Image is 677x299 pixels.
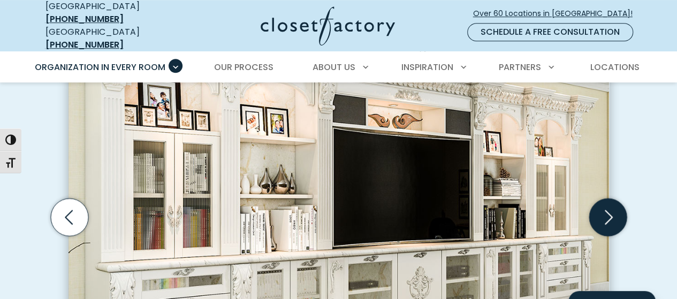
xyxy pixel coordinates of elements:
[261,6,395,45] img: Closet Factory Logo
[45,26,177,51] div: [GEOGRAPHIC_DATA]
[313,61,355,73] span: About Us
[45,39,124,51] a: [PHONE_NUMBER]
[473,8,641,19] span: Over 60 Locations in [GEOGRAPHIC_DATA]!
[45,13,124,25] a: [PHONE_NUMBER]
[585,194,631,240] button: Next slide
[47,194,93,240] button: Previous slide
[467,23,633,41] a: Schedule a Free Consultation
[590,61,639,73] span: Locations
[27,52,650,82] nav: Primary Menu
[35,61,165,73] span: Organization in Every Room
[473,4,642,23] a: Over 60 Locations in [GEOGRAPHIC_DATA]!
[214,61,273,73] span: Our Process
[401,61,453,73] span: Inspiration
[499,61,541,73] span: Partners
